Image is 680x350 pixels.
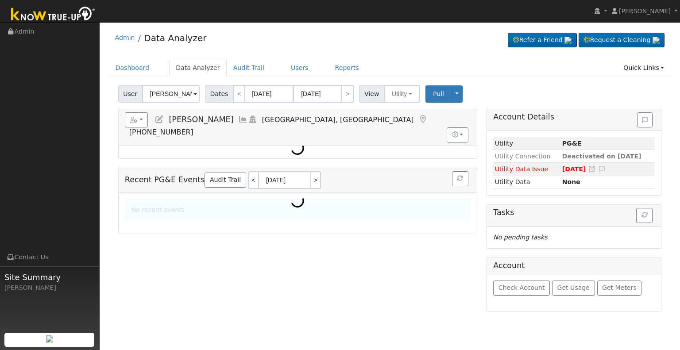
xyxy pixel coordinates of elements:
span: Utility Data Issue [495,165,548,173]
div: [PERSON_NAME] [4,283,95,292]
span: [DATE] [562,165,586,173]
a: Map [418,115,428,124]
a: Edit User (37111) [155,115,164,124]
a: Multi-Series Graph [238,115,248,124]
a: Refer a Friend [508,33,577,48]
a: > [341,85,354,103]
h5: Account Details [493,112,655,122]
a: Request a Cleaning [579,33,665,48]
button: Check Account [493,281,550,296]
button: Utility [384,85,420,103]
button: Get Usage [552,281,595,296]
img: Know True-Up [7,5,100,25]
h5: Recent PG&E Events [125,171,471,189]
span: Deactivated on [DATE] [562,153,641,160]
a: < [233,85,245,103]
span: [PERSON_NAME] [619,8,671,15]
a: Dashboard [109,60,156,76]
span: View [359,85,384,103]
i: Edit Issue [598,166,606,172]
a: Snooze this issue [588,165,596,173]
a: Login As (last 09/22/2025 11:31:24 AM) [248,115,258,124]
span: Utility Connection [495,153,551,160]
a: Users [284,60,315,76]
button: Issue History [637,112,653,127]
span: [PHONE_NUMBER] [129,128,193,136]
a: Reports [328,60,366,76]
span: [GEOGRAPHIC_DATA], [GEOGRAPHIC_DATA] [262,115,414,124]
img: retrieve [564,37,572,44]
a: Audit Trail [227,60,271,76]
a: Data Analyzer [144,33,206,43]
strong: None [562,178,580,185]
a: Quick Links [617,60,671,76]
img: retrieve [46,335,53,342]
a: > [311,171,321,189]
button: Get Meters [597,281,642,296]
img: retrieve [653,37,660,44]
span: Pull [433,90,444,97]
span: [PERSON_NAME] [169,115,233,124]
span: Get Usage [557,284,590,291]
span: Check Account [498,284,545,291]
h5: Account [493,261,525,270]
h5: Tasks [493,208,655,217]
span: Get Meters [602,284,637,291]
strong: ID: 17273494, authorized: 09/11/25 [562,140,582,147]
a: Audit Trail [205,173,246,188]
button: Refresh [636,208,653,223]
span: Dates [205,85,233,103]
a: < [248,171,258,189]
span: User [118,85,143,103]
td: Utility [493,137,560,150]
span: Site Summary [4,271,95,283]
td: Utility Data [493,176,560,188]
input: Select a User [142,85,200,103]
a: Admin [115,34,135,41]
button: Pull [425,85,452,103]
a: Data Analyzer [169,60,227,76]
button: Refresh [452,171,468,186]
